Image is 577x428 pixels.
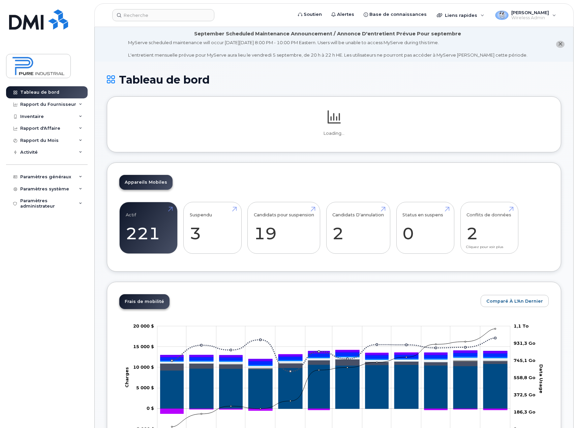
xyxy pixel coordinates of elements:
g: Crédits [160,350,508,414]
tspan: 372,5 Go [514,392,536,397]
g: TVH [160,352,508,365]
div: MyServe scheduled maintenance will occur [DATE][DATE] 8:00 PM - 10:00 PM Eastern. Users will be u... [128,39,527,58]
tspan: 20 000 $ [133,323,154,329]
a: Actif 221 [126,206,171,250]
tspan: Data Usage [539,364,544,393]
tspan: 10 000 $ [133,364,154,370]
g: TVQ [160,350,508,361]
a: Appareils Mobiles [119,175,173,190]
g: TPS [160,356,508,366]
a: Conflits de données 2 [466,206,512,250]
g: Frais d'Itinérance [160,359,508,370]
g: 0 $ [133,344,154,349]
tspan: 5 000 $ [136,385,154,390]
a: Suspendu 3 [190,206,235,250]
g: 0 $ [133,323,154,329]
a: Status en suspens 0 [402,206,448,250]
a: Candidats pour suspension 19 [254,206,314,250]
span: Comparé à l'An Dernier [486,298,543,304]
h1: Tableau de bord [107,74,561,86]
p: Loading... [119,130,549,136]
a: Frais de mobilité [119,294,170,309]
a: Candidats D'annulation 2 [332,206,384,250]
tspan: Charges [124,367,129,387]
button: Comparé à l'An Dernier [481,295,549,307]
tspan: 931,3 Go [514,340,536,346]
tspan: 1,1 To [514,323,529,329]
tspan: 0 $ [147,405,154,411]
g: Fonctionnalités [160,357,508,368]
button: close notification [556,41,565,48]
div: September Scheduled Maintenance Announcement / Annonce D'entretient Prévue Pour septembre [194,30,461,37]
g: 0 $ [133,364,154,370]
g: Plan Tarifaire [160,364,508,408]
tspan: 558,8 Go [514,375,536,380]
tspan: 745,1 Go [514,358,536,363]
tspan: 15 000 $ [133,344,154,349]
tspan: 186,3 Go [514,409,536,415]
g: 0 $ [136,385,154,390]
